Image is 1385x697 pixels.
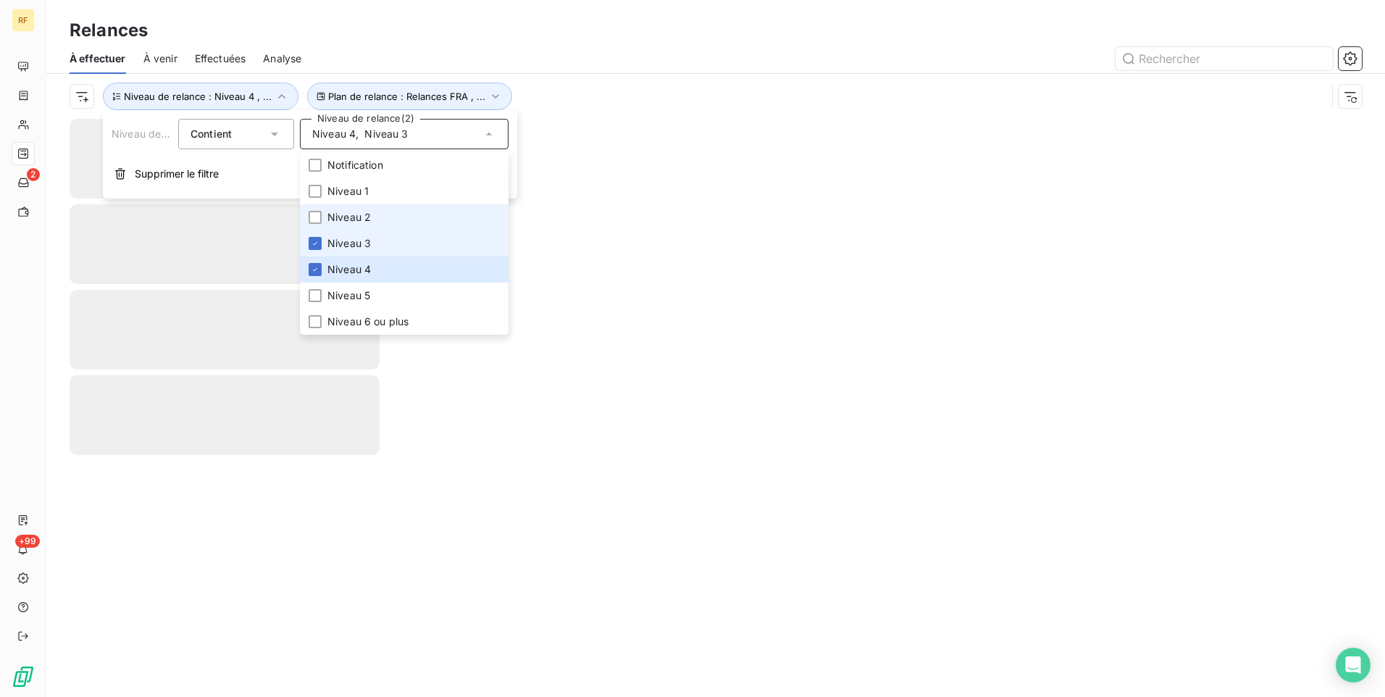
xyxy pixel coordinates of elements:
span: Contient [191,128,232,140]
span: +99 [15,535,40,548]
span: Niveau de relance [112,128,200,140]
span: À venir [143,51,177,66]
button: Niveau de relance : Niveau 4 , ... [103,83,298,110]
span: Niveau 2 [327,210,371,225]
span: À effectuer [70,51,126,66]
span: , [356,127,359,141]
span: 2 [27,168,40,181]
input: Rechercher [1116,47,1333,70]
span: Niveau 3 [327,236,371,251]
button: Supprimer le filtre [103,158,517,190]
span: Niveau 4 [327,262,371,277]
div: Open Intercom Messenger [1336,648,1371,683]
h3: Relances [70,17,148,43]
button: Plan de relance : Relances FRA , ... [307,83,512,110]
span: Niveau 6 ou plus [327,314,409,329]
span: Plan de relance : Relances FRA , ... [328,91,485,102]
span: Notification [327,158,383,172]
span: Supprimer le filtre [135,167,219,181]
span: Niveau de relance : Niveau 4 , ... [124,91,272,102]
span: Niveau 1 [327,184,369,199]
span: Niveau 5 [327,288,370,303]
span: Effectuées [195,51,246,66]
span: Analyse [263,51,301,66]
span: Niveau 4 [312,127,356,141]
span: Niveau 3 [364,127,408,141]
img: Logo LeanPay [12,665,35,688]
div: RF [12,9,35,32]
